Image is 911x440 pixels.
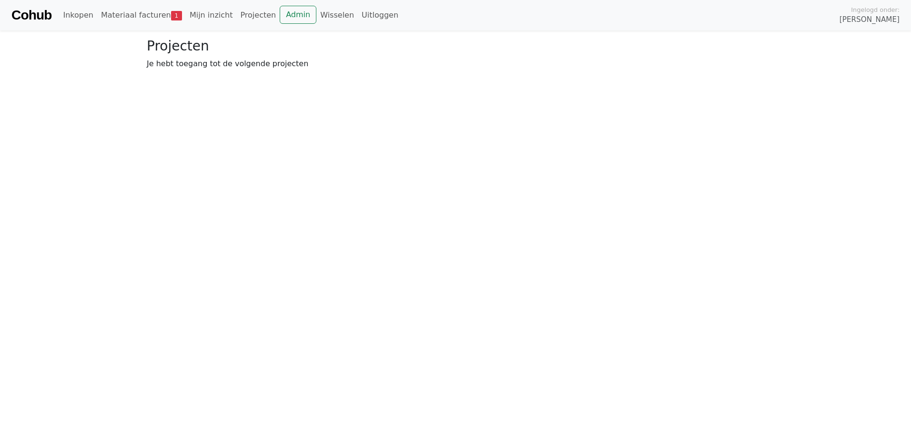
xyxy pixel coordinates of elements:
a: Admin [280,6,316,24]
a: Cohub [11,4,51,27]
a: Wisselen [316,6,358,25]
a: Mijn inzicht [186,6,237,25]
span: [PERSON_NAME] [840,14,900,25]
a: Inkopen [59,6,97,25]
span: 1 [171,11,182,20]
a: Uitloggen [358,6,402,25]
span: Ingelogd onder: [851,5,900,14]
a: Projecten [236,6,280,25]
h3: Projecten [147,38,764,54]
p: Je hebt toegang tot de volgende projecten [147,58,764,70]
a: Materiaal facturen1 [97,6,186,25]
